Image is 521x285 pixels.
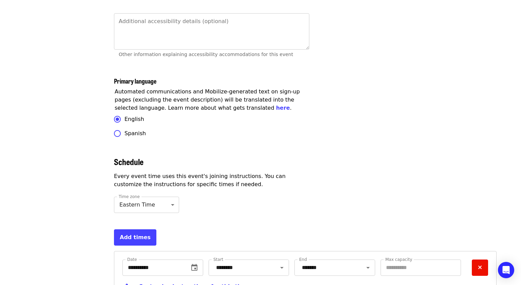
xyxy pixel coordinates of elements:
[119,195,140,199] label: Time zone
[478,264,482,271] i: times icon
[381,260,461,276] input: Max capacity
[124,115,144,123] span: English
[115,88,300,111] span: Automated communications and Mobilize-generated text on sign-up pages (excluding the event descri...
[472,260,488,276] button: Remove
[385,257,412,262] label: Max capacity
[124,129,146,138] span: Spanish
[114,197,179,213] div: Eastern Time
[114,156,143,167] span: Schedule
[114,76,156,85] span: Primary language
[114,229,156,246] button: Add times
[186,260,202,276] button: change date
[277,263,287,272] button: Open
[213,257,223,262] label: Start
[119,52,293,57] span: Other information explaining accessibility accommodations for this event
[114,172,309,189] p: Every event time uses this event's joining instructions. You can customize the instructions for s...
[127,257,137,262] label: Date
[276,105,290,111] a: here
[299,257,307,262] label: End
[498,262,514,278] div: Open Intercom Messenger
[114,14,309,49] textarea: [object Object]
[363,263,373,272] button: Open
